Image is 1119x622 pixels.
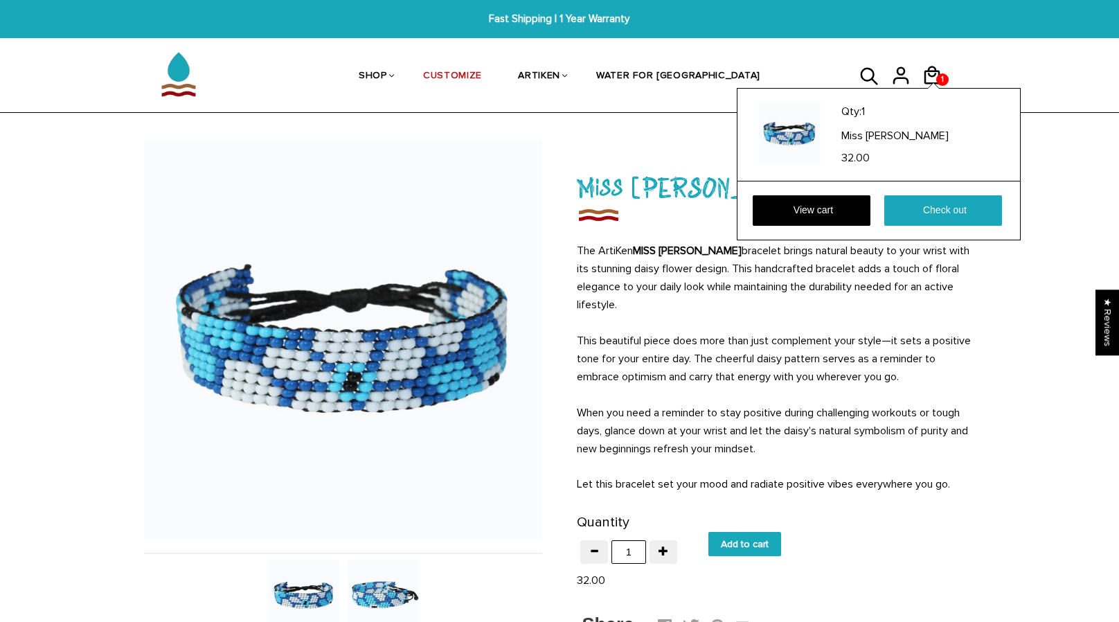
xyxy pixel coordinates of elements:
[596,40,760,114] a: WATER FOR [GEOGRAPHIC_DATA]
[841,125,997,145] a: Miss [PERSON_NAME]
[861,105,865,118] span: 1
[577,242,975,314] p: The ArtiKen bracelet brings natural beauty to your wrist with its stunning daisy flower design. T...
[753,195,870,226] a: View cart
[144,141,542,539] img: Handmade Beaded ArtiKen Miss Daisy Blue and White Bracelet
[884,195,1002,226] a: Check out
[344,11,775,27] span: Fast Shipping | 1 Year Warranty
[577,205,620,224] img: Miss Daisy
[518,40,560,114] a: ARTIKEN
[758,103,821,165] img: Handmade Beaded ArtiKen Miss Daisy Blue and White Bracelet
[708,532,781,556] input: Add to cart
[359,40,387,114] a: SHOP
[1095,290,1119,355] div: Click to open Judge.me floating reviews tab
[938,70,947,89] span: 1
[577,332,975,386] p: This beautiful piece does more than just complement your style—it sets a positive tone for your e...
[577,475,975,493] p: Let this bracelet set your mood and radiate positive vibes everywhere you go.
[633,244,742,258] strong: MISS [PERSON_NAME]
[841,103,997,121] p: Qty:
[577,168,975,205] h1: Miss [PERSON_NAME]
[577,511,629,534] label: Quantity
[841,151,870,165] span: 32.00
[577,574,605,587] span: 32.00
[423,40,482,114] a: CUSTOMIZE
[577,404,975,458] p: When you need a reminder to stay positive during challenging workouts or tough days, glance down ...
